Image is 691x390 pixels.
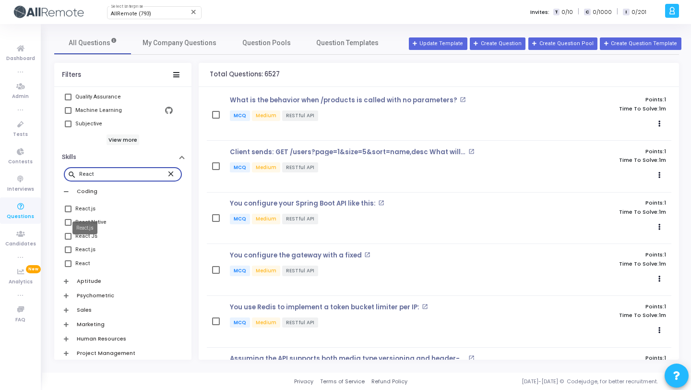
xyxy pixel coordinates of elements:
[54,150,191,165] button: Skills
[528,37,597,50] button: Create Question Pool
[371,378,407,386] a: Refund Policy
[62,154,76,161] h6: Skills
[26,265,41,273] span: New
[653,220,666,234] button: Actions
[407,378,679,386] div: [DATE]-[DATE] © Codejudge, for better recruitment.
[107,134,140,145] h6: View more
[62,71,81,79] div: Filters
[600,37,681,50] button: Create Question Template
[230,317,250,328] span: MCQ
[527,304,666,310] p: Points:
[9,278,33,286] span: Analytics
[527,209,666,215] p: Time To Solve:
[68,170,79,179] mat-icon: search
[282,162,318,173] span: RESTful API
[230,214,250,224] span: MCQ
[460,97,466,103] mat-icon: open_in_new
[252,110,280,121] span: Medium
[75,203,95,215] div: React.js
[584,9,590,16] span: C
[653,324,666,337] button: Actions
[294,378,313,386] a: Privacy
[252,162,280,173] span: Medium
[230,200,376,207] p: You configure your Spring Boot API like this:
[12,2,84,22] img: logo
[79,171,167,177] input: Search...
[527,200,666,206] p: Points:
[409,37,467,50] a: Update Template
[7,213,34,221] span: Questions
[8,158,33,166] span: Contests
[6,55,35,63] span: Dashboard
[15,316,25,324] span: FAQ
[659,157,666,163] span: 1m
[653,169,666,182] button: Actions
[143,38,216,48] span: My Company Questions
[659,312,666,318] span: 1m
[12,93,29,101] span: Admin
[659,106,666,112] span: 1m
[527,355,666,361] p: Points:
[320,378,365,386] a: Terms of Service
[527,148,666,155] p: Points:
[242,38,291,48] span: Question Pools
[527,97,666,103] p: Points:
[230,355,466,363] p: Assuming the API supports both media type versioning and header-based versioning, what should the...
[659,209,666,215] span: 1m
[69,38,117,48] span: All Questions
[77,307,92,313] h6: Sales
[659,261,666,267] span: 1m
[623,9,629,16] span: I
[422,304,428,310] mat-icon: open_in_new
[527,252,666,258] p: Points:
[77,188,97,195] h6: Coding
[530,8,549,16] label: Invites:
[378,200,384,206] mat-icon: open_in_new
[282,266,318,276] span: RESTful API
[664,354,666,362] span: 1
[553,9,560,16] span: T
[77,350,135,356] h6: Project Management
[364,252,370,258] mat-icon: open_in_new
[468,355,475,361] mat-icon: open_in_new
[77,336,126,342] h6: Human Resources
[77,278,101,284] h6: Aptitude
[631,8,646,16] span: 0/201
[230,266,250,276] span: MCQ
[527,106,666,112] p: Time To Solve:
[664,96,666,103] span: 1
[77,321,105,328] h6: Marketing
[230,97,457,104] p: What is the behavior when /products is called with no parameters?
[593,8,612,16] span: 0/1000
[75,91,121,103] div: Quality Assurance
[75,105,122,116] div: Machine Learning
[75,258,90,269] div: React
[13,131,28,139] span: Tests
[664,199,666,207] span: 1
[7,185,34,194] span: Interviews
[190,8,198,16] mat-icon: Clear
[230,110,250,121] span: MCQ
[252,266,280,276] span: Medium
[316,38,379,48] span: Question Templates
[167,169,178,178] mat-icon: close
[230,162,250,173] span: MCQ
[230,252,362,259] p: You configure the gateway with a fixed
[252,214,280,224] span: Medium
[77,292,114,299] h6: Psychometric
[561,8,573,16] span: 0/10
[282,110,318,121] span: RESTful API
[282,317,318,328] span: RESTful API
[75,244,95,256] div: React.js
[230,304,419,311] p: You use Redis to implement a token bucket limiter per IP:
[664,303,666,310] span: 1
[252,317,280,328] span: Medium
[210,71,280,78] h4: Total Questions: 6527
[72,221,97,234] div: React.js
[5,240,36,248] span: Candidates
[527,261,666,267] p: Time To Solve:
[111,11,151,17] span: AllRemote (793)
[527,312,666,318] p: Time To Solve:
[282,214,318,224] span: RESTful API
[468,148,475,155] mat-icon: open_in_new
